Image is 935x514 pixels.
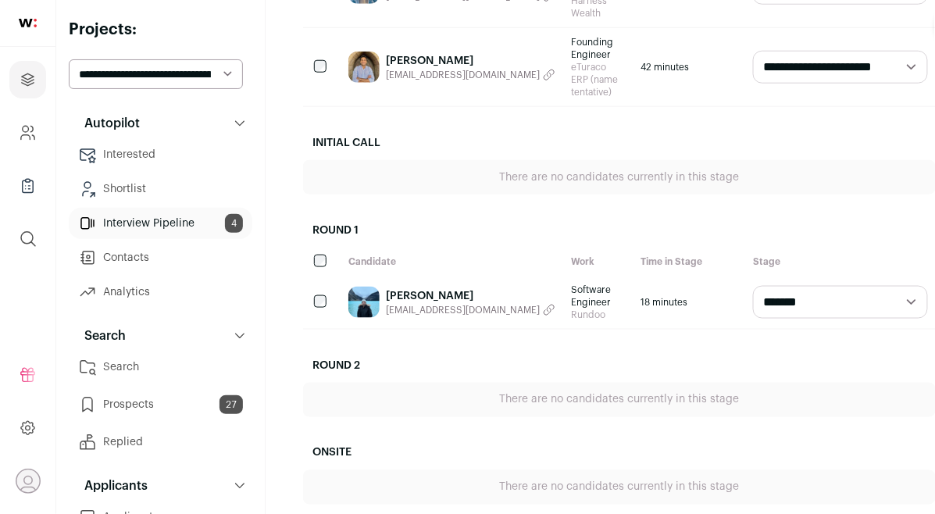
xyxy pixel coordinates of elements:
p: Applicants [75,477,148,495]
span: Founding Engineer [571,36,625,61]
button: Autopilot [69,108,252,139]
span: 27 [219,395,243,414]
a: Projects [9,61,46,98]
a: Interview Pipeline4 [69,208,252,239]
a: Interested [69,139,252,170]
a: Prospects27 [69,389,252,420]
button: Applicants [69,470,252,502]
a: Shortlist [69,173,252,205]
button: [EMAIL_ADDRESS][DOMAIN_NAME] [386,69,555,81]
img: wellfound-shorthand-0d5821cbd27db2630d0214b213865d53afaa358527fdda9d0ea32b1df1b89c2c.svg [19,19,37,27]
img: 575fe6b5992c701dc046435c2e5ea428c2673bca438c3f777fa59594e7f5369a.jpg [348,287,380,318]
a: Company Lists [9,167,46,205]
div: Work [563,248,633,276]
span: Rundoo [571,309,625,321]
div: Time in Stage [633,248,745,276]
span: 4 [225,214,243,233]
p: Search [75,327,126,345]
div: 18 minutes [633,276,745,329]
a: Analytics [69,277,252,308]
div: Candidate [341,248,563,276]
a: [PERSON_NAME] [386,53,555,69]
a: Search [69,352,252,383]
a: [PERSON_NAME] [386,288,555,304]
span: Software Engineer [571,284,625,309]
a: Company and ATS Settings [9,114,46,152]
span: eTuraco ERP (name tentative) [571,61,625,98]
img: 3594ab5ed1e835bc4c1d1c956cfe408bbded67c94fee9109dc7feeb41def69a6 [348,52,380,83]
button: Open dropdown [16,469,41,494]
h2: Projects: [69,19,252,41]
a: Contacts [69,242,252,273]
p: Autopilot [75,114,140,133]
span: [EMAIL_ADDRESS][DOMAIN_NAME] [386,304,540,316]
div: 42 minutes [633,28,745,106]
a: Replied [69,427,252,458]
span: [EMAIL_ADDRESS][DOMAIN_NAME] [386,69,540,81]
button: Search [69,320,252,352]
button: [EMAIL_ADDRESS][DOMAIN_NAME] [386,304,555,316]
